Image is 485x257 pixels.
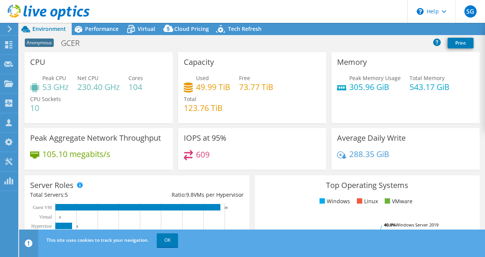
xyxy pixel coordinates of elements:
[30,104,61,112] h4: 10
[33,205,52,210] text: Guest VM
[137,191,244,199] div: Ratio: VMs per Hypervisor
[59,215,61,219] text: 0
[128,83,143,91] h4: 104
[417,8,424,15] svg: \n
[85,25,119,32] span: Performance
[42,150,110,158] h4: 105.10 megabits/s
[196,150,210,159] h4: 609
[396,222,438,228] tspan: Windows Server 2019
[30,58,45,66] h3: CPU
[337,58,367,66] h3: Memory
[184,95,196,103] span: Total
[42,83,69,91] h4: 53 GHz
[32,25,66,32] span: Environment
[384,222,396,228] tspan: 40.0%
[138,25,155,32] span: Virtual
[186,191,194,198] span: 9.8
[58,39,92,47] h1: GCER
[65,191,68,198] span: 5
[31,223,52,229] text: Hypervisor
[383,197,413,206] li: VMware
[77,74,98,82] span: Net CPU
[184,134,226,142] h3: IOPS at 95%
[157,233,178,247] a: OK
[196,83,230,91] h4: 49.99 TiB
[76,225,78,228] text: 4
[47,237,149,243] span: This site uses cookies to track your navigation.
[410,83,450,91] h4: 543.17 GiB
[228,25,262,32] span: Tech Refresh
[239,74,250,82] span: Free
[25,39,54,47] span: Anonymous
[77,83,120,91] h4: 230.40 GHz
[30,134,161,142] h3: Peak Aggregate Network Throughput
[196,74,209,82] span: Used
[224,206,228,210] text: 39
[349,83,401,91] h4: 305.96 GiB
[174,25,209,32] span: Cloud Pricing
[39,214,52,220] text: Virtual
[184,104,223,112] h4: 123.76 TiB
[184,58,214,66] h3: Capacity
[355,197,378,206] li: Linux
[349,74,401,82] span: Peak Memory Usage
[464,5,477,18] span: SG
[30,95,61,103] span: CPU Sockets
[128,74,143,82] span: Cores
[337,134,406,142] h3: Average Daily Write
[42,74,66,82] span: Peak CPU
[239,83,273,91] h4: 73.77 TiB
[349,150,389,158] h4: 288.35 GiB
[410,74,445,82] span: Total Memory
[30,191,137,199] div: Total Servers:
[30,181,74,190] h3: Server Roles
[448,38,474,48] a: Print
[260,181,474,190] h3: Top Operating Systems
[318,197,350,206] li: Windows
